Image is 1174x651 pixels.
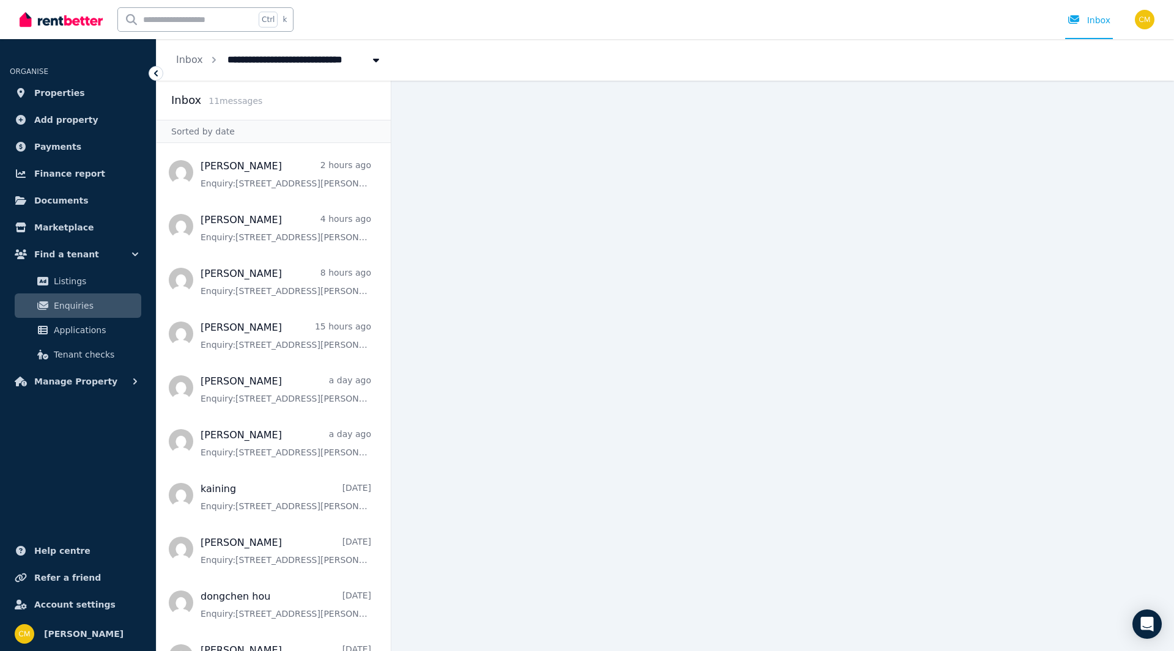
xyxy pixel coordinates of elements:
span: Applications [54,323,136,337]
a: kaining[DATE]Enquiry:[STREET_ADDRESS][PERSON_NAME]. [201,482,371,512]
a: [PERSON_NAME][DATE]Enquiry:[STREET_ADDRESS][PERSON_NAME]. [201,535,371,566]
button: Find a tenant [10,242,146,267]
span: Marketplace [34,220,94,235]
a: Applications [15,318,141,342]
span: [PERSON_NAME] [44,627,124,641]
span: Listings [54,274,136,289]
span: Properties [34,86,85,100]
a: Payments [10,134,146,159]
span: k [282,15,287,24]
div: Open Intercom Messenger [1132,609,1162,639]
nav: Breadcrumb [157,39,402,81]
span: 11 message s [209,96,262,106]
a: Properties [10,81,146,105]
span: Add property [34,112,98,127]
span: Finance report [34,166,105,181]
a: [PERSON_NAME]2 hours agoEnquiry:[STREET_ADDRESS][PERSON_NAME]. [201,159,371,189]
a: Documents [10,188,146,213]
a: [PERSON_NAME]a day agoEnquiry:[STREET_ADDRESS][PERSON_NAME]. [201,374,371,405]
span: Find a tenant [34,247,99,262]
span: Enquiries [54,298,136,313]
a: [PERSON_NAME]a day agoEnquiry:[STREET_ADDRESS][PERSON_NAME]. [201,428,371,458]
a: [PERSON_NAME]4 hours agoEnquiry:[STREET_ADDRESS][PERSON_NAME]. [201,213,371,243]
span: Refer a friend [34,570,101,585]
button: Manage Property [10,369,146,394]
a: Finance report [10,161,146,186]
a: Enquiries [15,293,141,318]
a: Help centre [10,539,146,563]
span: Ctrl [259,12,278,28]
span: Account settings [34,597,116,612]
h2: Inbox [171,92,201,109]
a: Refer a friend [10,565,146,590]
a: Inbox [176,54,203,65]
span: Tenant checks [54,347,136,362]
a: dongchen hou[DATE]Enquiry:[STREET_ADDRESS][PERSON_NAME]. [201,589,371,620]
div: Sorted by date [157,120,391,143]
span: Help centre [34,543,90,558]
a: Marketplace [10,215,146,240]
a: [PERSON_NAME]8 hours agoEnquiry:[STREET_ADDRESS][PERSON_NAME]. [201,267,371,297]
a: Listings [15,269,141,293]
span: ORGANISE [10,67,48,76]
img: Chantelle Martin [15,624,34,644]
span: Documents [34,193,89,208]
div: Inbox [1068,14,1110,26]
span: Payments [34,139,81,154]
a: Add property [10,108,146,132]
img: RentBetter [20,10,103,29]
span: Manage Property [34,374,117,389]
img: Chantelle Martin [1135,10,1154,29]
nav: Message list [157,143,391,651]
a: Account settings [10,592,146,617]
a: Tenant checks [15,342,141,367]
a: [PERSON_NAME]15 hours agoEnquiry:[STREET_ADDRESS][PERSON_NAME]. [201,320,371,351]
